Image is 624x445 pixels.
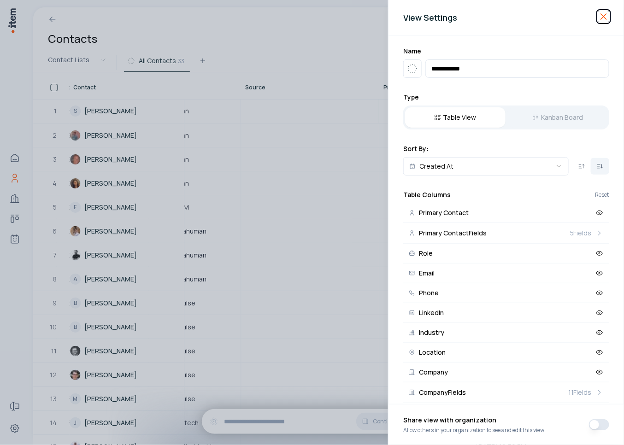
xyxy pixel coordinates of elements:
span: Location [419,349,446,356]
h2: Sort By: [403,144,609,153]
h2: Name [403,47,609,56]
button: CompanyFields11Fields [403,382,609,403]
h2: Type [403,93,609,102]
h2: Table Columns [403,190,451,199]
button: Table View [405,107,506,128]
button: Primary ContactFields5Fields [403,223,609,244]
span: Phone [419,290,439,296]
span: Primary Contact Fields [419,230,487,236]
span: Industry [419,329,444,336]
span: Role [419,250,433,257]
button: Role [403,244,609,263]
span: Company Fields [419,389,466,396]
button: Phone [403,283,609,303]
span: 5 Fields [570,228,592,238]
span: Share view with organization [403,416,544,427]
button: Email [403,263,609,283]
button: LinkedIn [403,303,609,323]
span: Primary Contact [419,210,469,216]
span: Allow others in your organization to see and edit this view [403,427,544,434]
button: Reset [595,192,609,198]
span: Email [419,270,435,276]
h2: View Settings [403,11,609,24]
button: Industry [403,323,609,343]
span: 11 Fields [568,388,592,397]
span: Company [419,369,448,375]
button: Source [403,403,609,423]
button: Company [403,363,609,382]
span: LinkedIn [419,310,444,316]
button: Location [403,343,609,363]
button: Primary Contact [403,203,609,223]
